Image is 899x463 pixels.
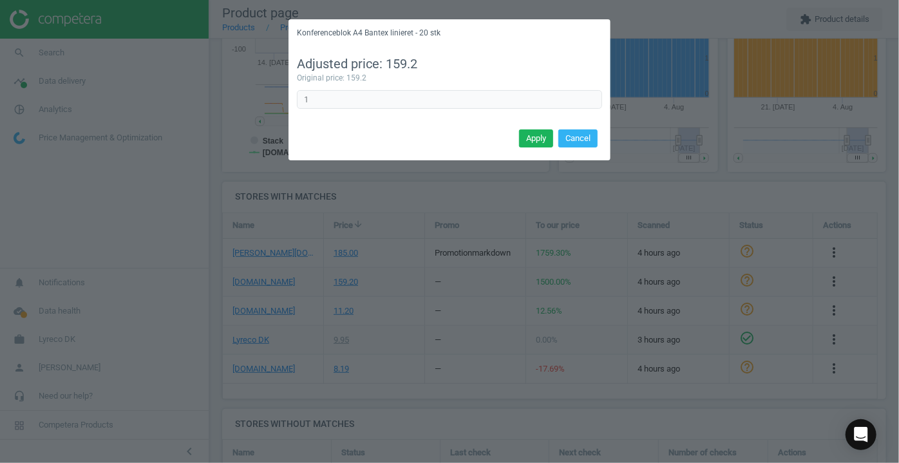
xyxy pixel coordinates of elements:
[558,129,598,147] button: Cancel
[297,55,602,73] div: Adjusted price: 159.2
[297,28,440,39] h5: Konferenceblok A4 Bantex linieret - 20 stk
[519,129,553,147] button: Apply
[297,90,602,109] input: Enter correct coefficient
[846,419,876,450] div: Open Intercom Messenger
[297,73,602,84] div: Original price: 159.2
